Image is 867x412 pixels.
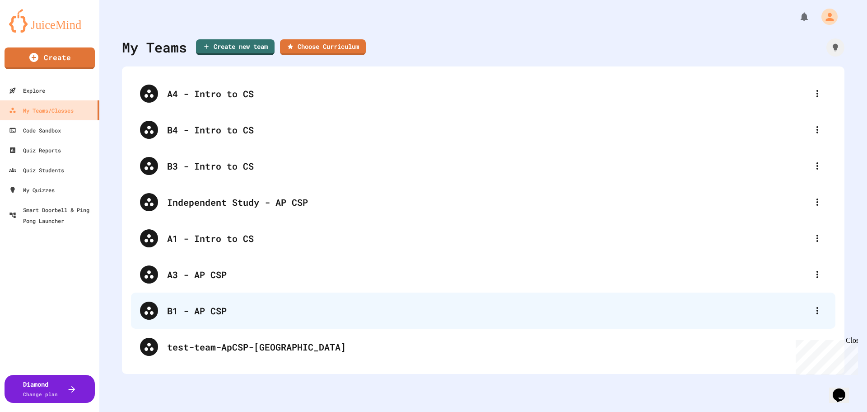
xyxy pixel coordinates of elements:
div: My Account [812,6,840,27]
a: Create new team [196,39,275,55]
div: A3 - AP CSP [131,256,835,293]
div: Quiz Reports [9,145,61,156]
div: Independent Study - AP CSP [167,195,808,209]
img: logo-orange.svg [9,9,90,33]
div: B4 - Intro to CS [167,123,808,137]
div: test-team-ApCSP-[GEOGRAPHIC_DATA] [167,340,826,354]
div: A1 - Intro to CS [167,232,808,245]
a: Create [5,47,95,69]
div: test-team-ApCSP-[GEOGRAPHIC_DATA] [131,329,835,365]
div: B1 - AP CSP [167,304,808,317]
div: A4 - Intro to CS [167,87,808,100]
div: B1 - AP CSP [131,293,835,329]
div: Independent Study - AP CSP [131,184,835,220]
iframe: chat widget [829,376,858,403]
div: My Notifications [782,9,812,24]
iframe: chat widget [792,336,858,375]
div: Explore [9,85,45,96]
div: My Teams/Classes [9,105,74,116]
div: A4 - Intro to CS [131,76,835,112]
div: A1 - Intro to CS [131,220,835,256]
div: Chat with us now!Close [4,4,62,57]
div: My Teams [122,37,187,57]
div: Smart Doorbell & Ping Pong Launcher [9,204,96,226]
div: A3 - AP CSP [167,268,808,281]
div: Diamond [23,379,58,398]
div: Code Sandbox [9,125,61,136]
div: How it works [826,38,844,57]
a: Choose Curriculum [280,39,366,55]
div: Quiz Students [9,165,64,175]
span: Change plan [23,391,58,398]
div: B3 - Intro to CS [131,148,835,184]
div: My Quizzes [9,185,55,195]
div: B3 - Intro to CS [167,159,808,173]
div: B4 - Intro to CS [131,112,835,148]
button: DiamondChange plan [5,375,95,403]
